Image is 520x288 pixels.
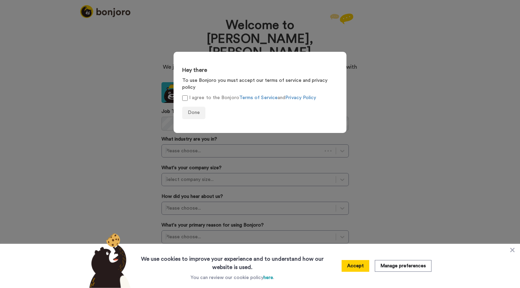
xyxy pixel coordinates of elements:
label: I agree to the Bonjoro and [182,94,316,102]
p: You can review our cookie policy . [191,274,274,281]
a: Privacy Policy [285,95,316,100]
h3: Hey there [182,67,338,74]
h3: We use cookies to improve your experience and to understand how our website is used. [134,251,331,271]
button: Accept [342,260,369,272]
p: To use Bonjoro you must accept our terms of service and privacy policy [182,77,338,91]
span: Done [188,110,200,115]
a: Terms of Service [239,95,278,100]
button: Manage preferences [375,260,431,272]
a: here [263,275,273,280]
input: I agree to the BonjoroTerms of ServiceandPrivacy Policy [182,95,188,101]
button: Done [182,107,205,119]
img: bear-with-cookie.png [83,233,134,288]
